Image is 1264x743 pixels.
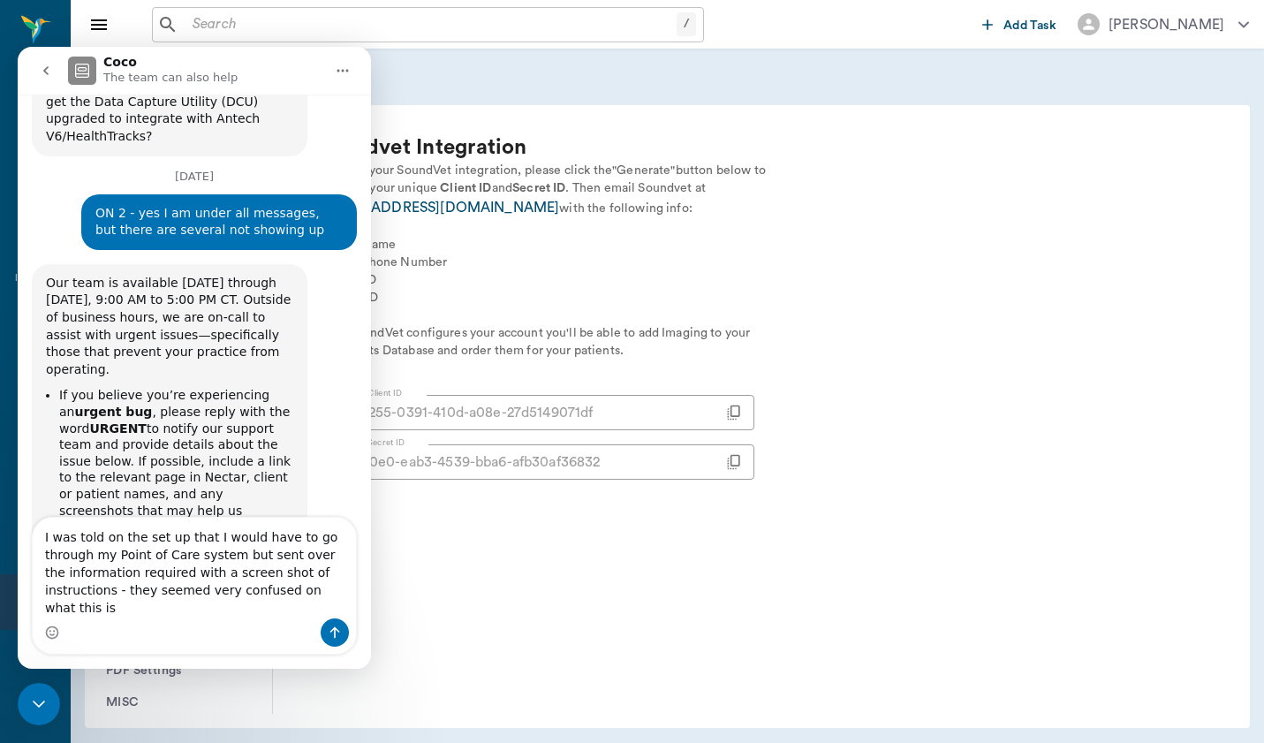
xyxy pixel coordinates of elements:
[42,340,276,488] li: If you believe you’re experiencing an , please reply with the word to notify our support team and...
[315,162,792,197] p: To set up your SoundVet integration, please click the "Generate" button below to generate your un...
[721,449,747,475] button: toggle password visibility
[315,324,792,360] p: Once SoundVet configures your account you'll be able to add Imaging to your Treatments Database a...
[57,358,134,372] b: urgent bug
[440,182,491,194] b: Client ID
[315,254,673,271] p: • Clinic Phone Number
[315,236,673,254] p: • Clinic Name
[15,471,338,572] textarea: Message…
[315,289,673,307] p: • Secret ID
[315,162,792,360] p: with the following info:
[64,148,339,203] div: ON 2 - yes I am under all messages, but there are several not showing up
[99,655,258,687] button: PDF Settings
[28,228,276,332] div: Our team is available [DATE] through [DATE], 9:00 AM to 5:00 PM CT. Outside of business hours, we...
[81,7,117,42] button: Close drawer
[18,683,60,725] iframe: Intercom live chat
[78,158,325,193] div: ON 2 - yes I am under all messages, but there are several not showing up
[1109,14,1224,35] div: [PERSON_NAME]
[15,272,55,285] div: Inventory
[721,399,747,426] button: toggle password visibility
[1063,8,1263,41] button: [PERSON_NAME]
[303,572,331,600] button: Send a message…
[14,217,339,602] div: Coco says…
[14,217,290,563] div: Our team is available [DATE] through [DATE], 9:00 AM to 5:00 PM CT. Outside of business hours, we...
[512,182,565,194] b: Secret ID
[27,579,42,593] button: Emoji picker
[18,47,371,669] iframe: Intercom live chat
[315,133,1110,162] p: Soundvet Integration
[72,375,128,389] b: URGENT
[99,686,258,719] button: MISC
[677,12,696,36] div: /
[315,271,673,289] p: • Client ID
[185,12,677,37] input: Search
[975,8,1063,41] button: Add Task
[315,201,559,215] a: [EMAIL_ADDRESS][DOMAIN_NAME]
